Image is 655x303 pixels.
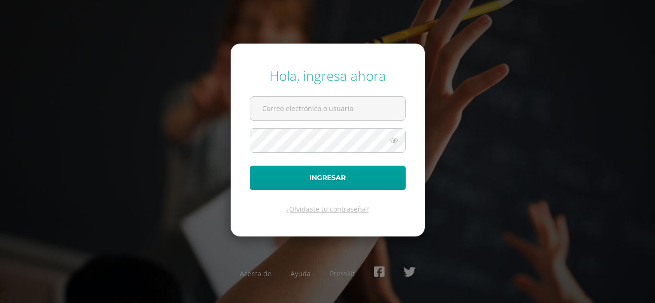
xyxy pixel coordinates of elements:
[240,269,271,278] a: Acerca de
[286,204,369,213] a: ¿Olvidaste tu contraseña?
[250,97,405,120] input: Correo electrónico o usuario
[291,269,311,278] a: Ayuda
[250,166,406,190] button: Ingresar
[330,269,355,278] a: Presskit
[250,67,406,85] div: Hola, ingresa ahora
